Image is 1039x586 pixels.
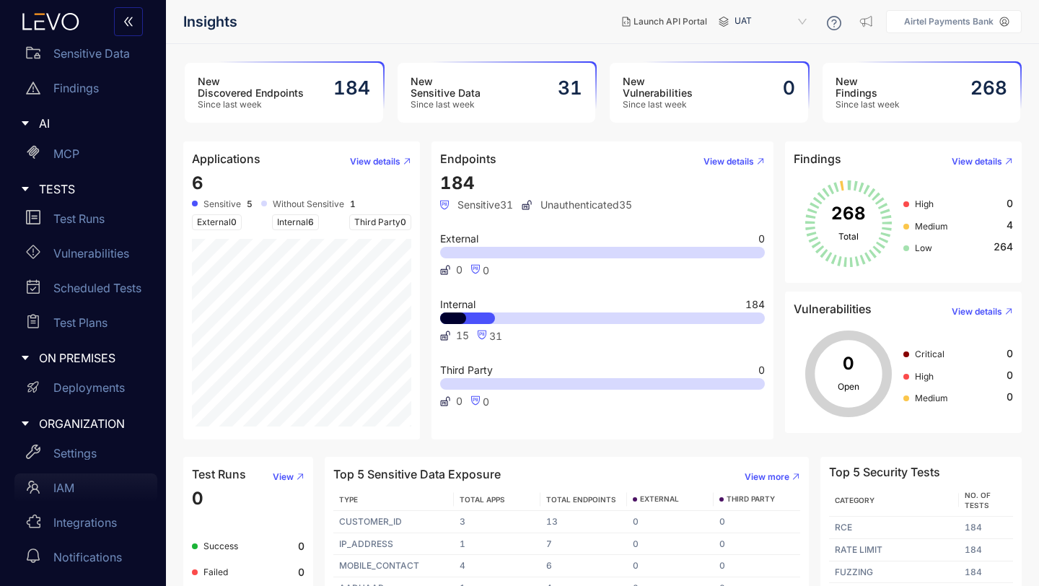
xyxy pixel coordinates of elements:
[20,419,30,429] span: caret-right
[14,439,157,473] a: Settings
[733,465,800,489] button: View more
[20,118,30,128] span: caret-right
[965,491,991,510] span: No. of Tests
[915,242,932,253] span: Low
[14,543,157,577] a: Notifications
[915,221,948,232] span: Medium
[14,139,157,174] a: MCP
[952,307,1002,317] span: View details
[114,7,143,36] button: double-left
[634,17,707,27] span: Launch API Portal
[1007,369,1013,381] span: 0
[53,381,125,394] p: Deployments
[836,100,900,110] span: Since last week
[456,330,469,341] span: 15
[829,465,940,478] h4: Top 5 Security Tests
[829,517,959,539] td: RCE
[308,217,314,227] span: 6
[192,152,260,165] h4: Applications
[627,533,714,556] td: 0
[231,217,237,227] span: 0
[338,150,411,173] button: View details
[123,16,134,29] span: double-left
[14,308,157,343] a: Test Plans
[192,172,203,193] span: 6
[623,100,693,110] span: Since last week
[273,472,294,482] span: View
[454,511,540,533] td: 3
[558,77,582,99] h2: 31
[692,150,765,173] button: View details
[333,555,454,577] td: MOBILE_CONTACT
[456,264,462,276] span: 0
[9,108,157,139] div: AI
[339,495,358,504] span: TYPE
[794,152,841,165] h4: Findings
[489,330,502,342] span: 31
[915,393,948,403] span: Medium
[440,299,475,310] span: Internal
[745,299,765,310] span: 184
[835,496,874,504] span: Category
[836,76,900,99] h3: New Findings
[39,117,146,130] span: AI
[14,74,157,108] a: Findings
[298,567,304,578] b: 0
[333,77,370,99] h2: 184
[610,10,719,33] button: Launch API Portal
[400,217,406,227] span: 0
[298,541,304,552] b: 0
[540,511,627,533] td: 13
[829,539,959,561] td: RATE LIMIT
[915,349,944,359] span: Critical
[53,316,108,329] p: Test Plans
[970,77,1007,99] h2: 268
[272,214,319,230] span: Internal
[349,214,411,230] span: Third Party
[623,76,693,99] h3: New Vulnerabilities
[14,39,157,74] a: Sensitive Data
[411,76,481,99] h3: New Sensitive Data
[783,77,795,99] h2: 0
[198,100,304,110] span: Since last week
[333,468,501,481] h4: Top 5 Sensitive Data Exposure
[546,495,616,504] span: TOTAL ENDPOINTS
[460,495,505,504] span: TOTAL APPS
[758,234,765,244] span: 0
[247,199,253,209] b: 5
[14,204,157,239] a: Test Runs
[959,539,1013,561] td: 184
[9,174,157,204] div: TESTS
[483,395,489,408] span: 0
[456,395,462,407] span: 0
[794,302,872,315] h4: Vulnerabilities
[53,212,105,225] p: Test Runs
[183,14,237,30] span: Insights
[915,198,934,209] span: High
[20,184,30,194] span: caret-right
[745,472,789,482] span: View more
[959,517,1013,539] td: 184
[333,533,454,556] td: IP_ADDRESS
[627,555,714,577] td: 0
[904,17,994,27] p: Airtel Payments Bank
[959,561,1013,584] td: 184
[53,247,129,260] p: Vulnerabilities
[994,241,1013,253] span: 264
[26,81,40,95] span: warning
[350,157,400,167] span: View details
[1007,348,1013,359] span: 0
[522,199,632,211] span: Unauthenticated 35
[640,495,679,504] span: EXTERNAL
[703,157,754,167] span: View details
[540,533,627,556] td: 7
[440,234,478,244] span: External
[14,274,157,308] a: Scheduled Tests
[714,533,800,556] td: 0
[940,150,1013,173] button: View details
[829,561,959,584] td: FUZZING
[14,374,157,408] a: Deployments
[952,157,1002,167] span: View details
[203,567,228,577] span: Failed
[26,480,40,494] span: team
